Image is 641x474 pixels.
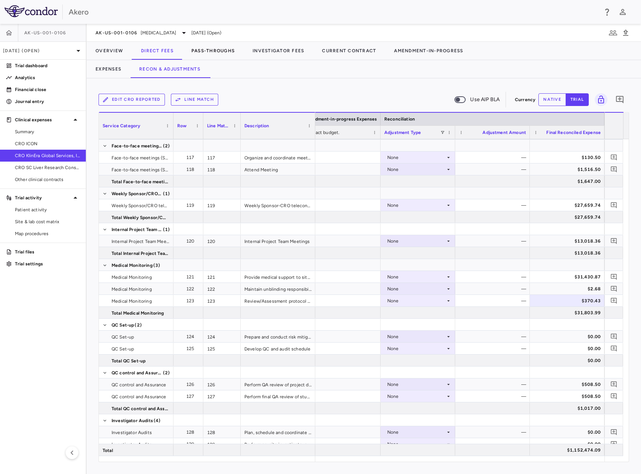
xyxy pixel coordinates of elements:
[171,94,218,106] button: Line Match
[141,29,176,36] span: [MEDICAL_DATA]
[384,130,421,135] span: Adjustment Type
[537,152,601,163] div: $130.50
[15,116,71,123] p: Clinical expenses
[592,93,607,106] span: You do not have permission to lock or unlock grids
[112,140,162,152] span: Face-to-face meetings (Sponsor and CRO)
[387,235,445,247] div: None
[241,163,315,175] div: Attend Meeting
[69,6,598,18] div: Akero
[203,426,241,438] div: 128
[387,271,445,283] div: None
[515,96,535,103] p: Currency
[385,42,472,60] button: Amendment-In-Progress
[609,164,619,174] button: Add comment
[241,331,315,342] div: Prepare and conduct risk mitigation workshop.
[613,93,626,106] button: Add comment
[537,235,601,247] div: $13,018.36
[180,378,200,390] div: 126
[462,378,526,390] div: —
[203,390,241,402] div: 127
[15,152,80,159] span: CRO KlinEra Global Services, Inc
[241,343,315,354] div: Develop QC and audit schedule
[203,438,241,450] div: 129
[180,390,200,402] div: 127
[112,152,169,164] span: Face-to-face meetings (Sponsor and CRO)
[615,95,624,104] svg: Add comment
[15,164,80,171] span: CRO SC Liver Research Consortium LLC
[610,237,617,244] svg: Add comment
[610,345,617,352] svg: Add comment
[537,390,601,402] div: $508.50
[462,163,526,175] div: —
[609,427,619,437] button: Add comment
[15,98,80,105] p: Journal entry
[462,426,526,438] div: —
[387,152,445,163] div: None
[537,163,601,175] div: $1,516.50
[112,200,169,212] span: Weekly Sponsor/CRO teleconferences
[566,93,589,106] button: trial
[609,284,619,294] button: Add comment
[203,271,241,283] div: 121
[15,86,80,93] p: Financial close
[546,130,601,135] span: Final Reconciled Expense
[387,426,445,438] div: None
[15,249,80,255] p: Trial files
[537,426,601,438] div: $0.00
[112,164,169,176] span: Face-to-face meetings (Sponsor and CRO)
[203,283,241,294] div: 122
[610,333,617,340] svg: Add comment
[462,343,526,355] div: —
[610,273,617,280] svg: Add comment
[609,331,619,342] button: Add comment
[24,30,66,36] span: AK-US-001-0106
[537,444,601,456] div: $1,152,474.09
[15,261,80,267] p: Trial settings
[610,393,617,400] svg: Add comment
[103,445,113,456] span: Total
[15,176,80,183] span: Other clinical contracts
[244,123,269,128] span: Description
[537,402,601,414] div: $1,017.00
[203,331,241,342] div: 124
[112,331,134,343] span: QC Set-up
[387,390,445,402] div: None
[610,202,617,209] svg: Add comment
[112,283,152,295] span: Medical Monitoring
[609,272,619,282] button: Add comment
[537,307,601,319] div: $31,803.99
[537,283,601,295] div: $2.68
[387,331,445,343] div: None
[163,367,170,379] span: (2)
[163,140,170,152] span: (2)
[609,439,619,449] button: Add comment
[177,123,187,128] span: Row
[241,390,315,402] div: Perform final QA review of study TMF.
[153,259,160,271] span: (3)
[207,123,230,128] span: Line Match
[15,230,80,237] span: Map procedures
[462,390,526,402] div: —
[537,343,601,355] div: $0.00
[610,428,617,436] svg: Add comment
[462,283,526,295] div: —
[241,271,315,283] div: Provide medical support to sites and project team
[203,378,241,390] div: 126
[610,166,617,173] svg: Add comment
[96,30,138,36] span: AK-US-001-0106
[609,236,619,246] button: Add comment
[112,259,153,271] span: Medical Monitoring
[112,271,152,283] span: Medical Monitoring
[387,378,445,390] div: None
[3,47,74,54] p: [DATE] (Open)
[180,426,200,438] div: 128
[15,128,80,135] span: Summary
[112,295,152,307] span: Medical Monitoring
[462,331,526,343] div: —
[610,297,617,304] svg: Add comment
[180,343,200,355] div: 125
[130,60,209,78] button: Recon & Adjustments
[537,355,601,367] div: $0.00
[163,224,170,236] span: (1)
[15,218,80,225] span: Site & lab cost matrix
